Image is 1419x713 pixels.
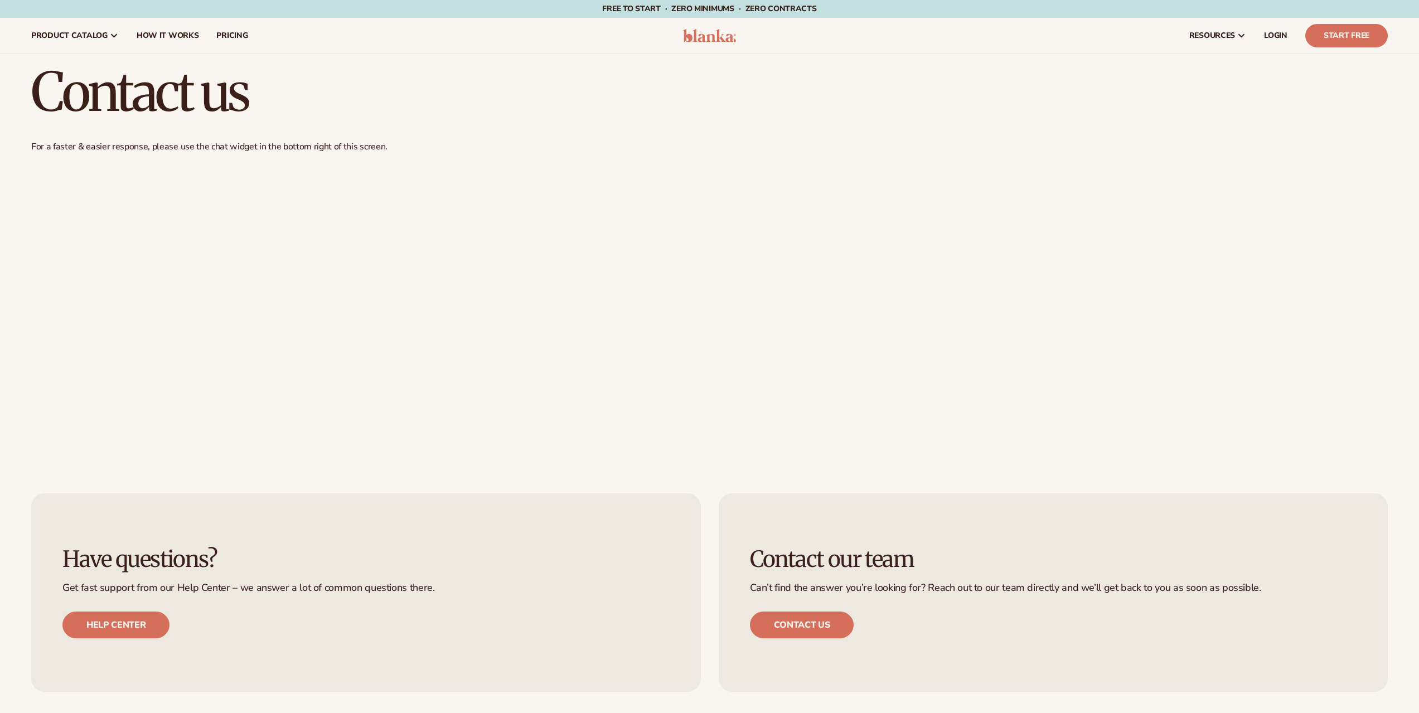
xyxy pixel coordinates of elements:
[137,31,199,40] span: How It Works
[128,18,208,54] a: How It Works
[750,583,1357,594] p: Can’t find the answer you’re looking for? Reach out to our team directly and we’ll get back to yo...
[62,547,670,571] h3: Have questions?
[1255,18,1296,54] a: LOGIN
[31,162,1388,462] iframe: Contact Us Form
[750,612,854,638] a: Contact us
[1180,18,1255,54] a: resources
[683,29,736,42] img: logo
[62,612,169,638] a: Help center
[207,18,256,54] a: pricing
[750,547,1357,571] h3: Contact our team
[22,18,128,54] a: product catalog
[31,31,108,40] span: product catalog
[1305,24,1388,47] a: Start Free
[602,3,816,14] span: Free to start · ZERO minimums · ZERO contracts
[216,31,248,40] span: pricing
[1189,31,1235,40] span: resources
[62,583,670,594] p: Get fast support from our Help Center – we answer a lot of common questions there.
[1264,31,1287,40] span: LOGIN
[31,65,1388,119] h1: Contact us
[31,141,1388,153] p: For a faster & easier response, please use the chat widget in the bottom right of this screen.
